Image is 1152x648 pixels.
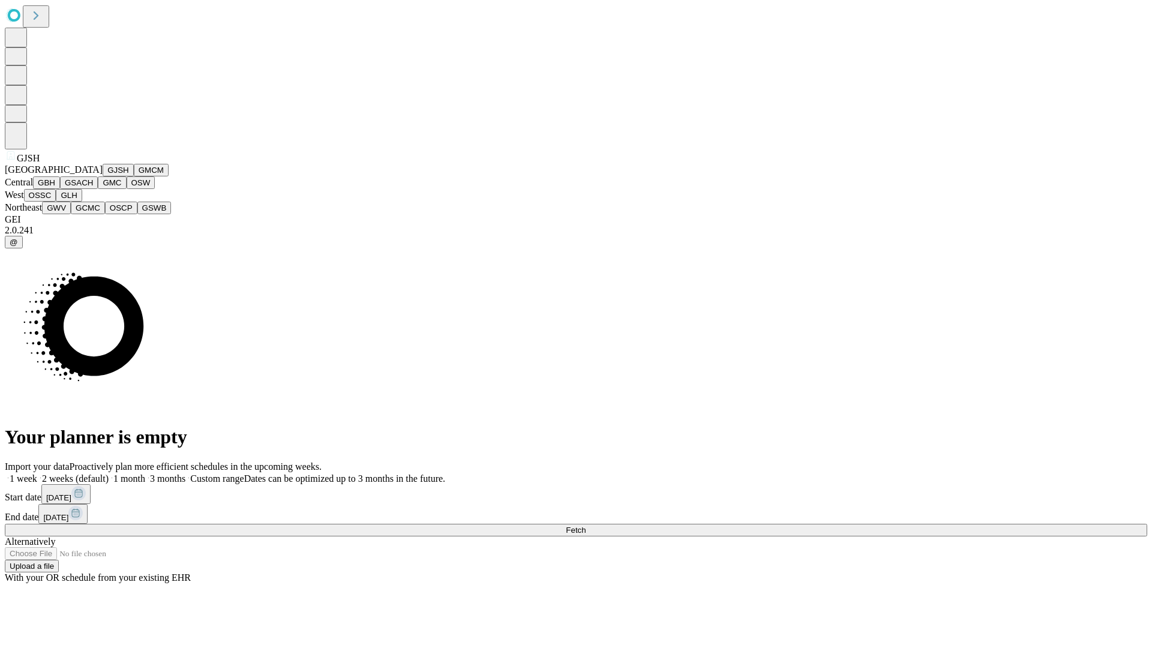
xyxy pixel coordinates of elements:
[127,176,155,189] button: OSW
[566,526,586,535] span: Fetch
[60,176,98,189] button: GSACH
[33,176,60,189] button: GBH
[42,202,71,214] button: GWV
[10,238,18,247] span: @
[43,513,68,522] span: [DATE]
[5,225,1147,236] div: 2.0.241
[150,473,185,484] span: 3 months
[103,164,134,176] button: GJSH
[56,189,82,202] button: GLH
[10,473,37,484] span: 1 week
[190,473,244,484] span: Custom range
[5,560,59,572] button: Upload a file
[5,572,191,583] span: With your OR schedule from your existing EHR
[5,484,1147,504] div: Start date
[5,190,24,200] span: West
[5,461,70,472] span: Import your data
[5,214,1147,225] div: GEI
[42,473,109,484] span: 2 weeks (default)
[5,426,1147,448] h1: Your planner is empty
[5,524,1147,536] button: Fetch
[105,202,137,214] button: OSCP
[38,504,88,524] button: [DATE]
[5,504,1147,524] div: End date
[134,164,169,176] button: GMCM
[70,461,322,472] span: Proactively plan more efficient schedules in the upcoming weeks.
[5,177,33,187] span: Central
[5,202,42,212] span: Northeast
[113,473,145,484] span: 1 month
[5,536,55,547] span: Alternatively
[71,202,105,214] button: GCMC
[137,202,172,214] button: GSWB
[244,473,445,484] span: Dates can be optimized up to 3 months in the future.
[24,189,56,202] button: OSSC
[46,493,71,502] span: [DATE]
[41,484,91,504] button: [DATE]
[5,164,103,175] span: [GEOGRAPHIC_DATA]
[98,176,126,189] button: GMC
[5,236,23,248] button: @
[17,153,40,163] span: GJSH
